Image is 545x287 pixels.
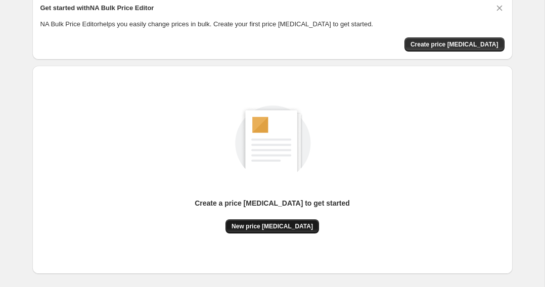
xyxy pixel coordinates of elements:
p: Create a price [MEDICAL_DATA] to get started [195,198,350,208]
span: Create price [MEDICAL_DATA] [411,40,498,49]
button: Dismiss card [494,3,505,13]
button: Create price change job [404,37,505,52]
span: New price [MEDICAL_DATA] [232,222,313,230]
button: New price [MEDICAL_DATA] [225,219,319,233]
h2: Get started with NA Bulk Price Editor [40,3,154,13]
p: NA Bulk Price Editor helps you easily change prices in bulk. Create your first price [MEDICAL_DAT... [40,19,505,29]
